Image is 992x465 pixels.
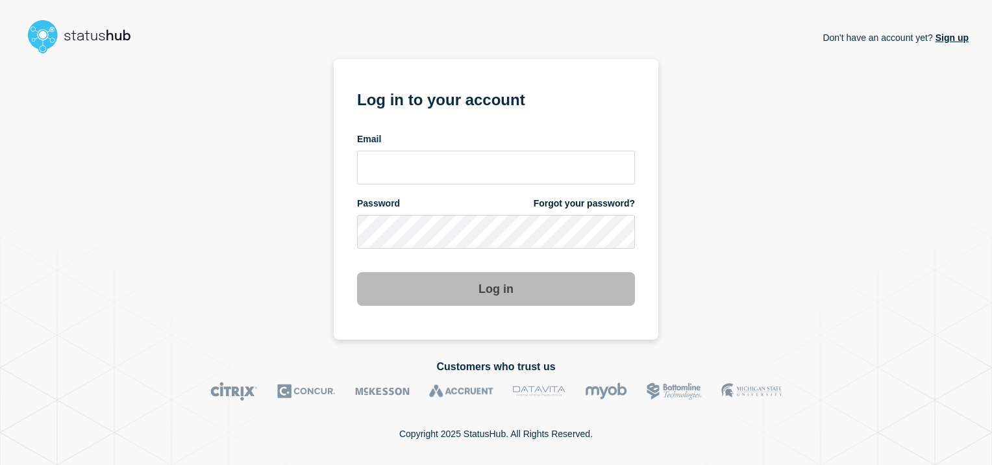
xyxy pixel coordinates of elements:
[823,22,969,53] p: Don't have an account yet?
[357,197,400,210] span: Password
[357,215,635,249] input: password input
[534,197,635,210] a: Forgot your password?
[721,382,782,401] img: MSU logo
[429,382,493,401] img: Accruent logo
[355,382,410,401] img: McKesson logo
[513,382,565,401] img: DataVita logo
[357,86,635,110] h1: Log in to your account
[585,382,627,401] img: myob logo
[357,133,381,145] span: Email
[23,361,969,373] h2: Customers who trust us
[357,151,635,184] input: email input
[399,429,593,439] p: Copyright 2025 StatusHub. All Rights Reserved.
[277,382,336,401] img: Concur logo
[23,16,147,57] img: StatusHub logo
[357,272,635,306] button: Log in
[647,382,702,401] img: Bottomline logo
[933,32,969,43] a: Sign up
[210,382,258,401] img: Citrix logo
